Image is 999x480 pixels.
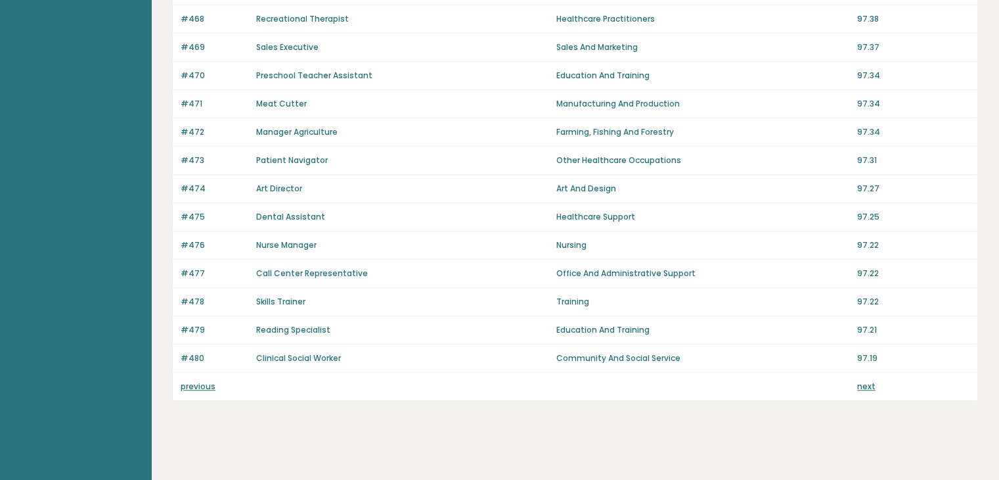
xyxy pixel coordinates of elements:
[857,98,969,110] p: 97.34
[181,381,215,392] a: previous
[256,268,368,279] a: Call Center Representative
[256,155,328,166] a: Patient Navigator
[181,98,248,110] p: #471
[181,13,248,25] p: #468
[181,126,248,138] p: #472
[857,70,969,82] p: 97.34
[556,41,849,53] p: Sales And Marketing
[556,239,849,251] p: Nursing
[181,155,248,166] p: #473
[256,98,307,109] a: Meat Cutter
[256,239,317,251] a: Nurse Manager
[556,296,849,308] p: Training
[181,183,248,195] p: #474
[857,126,969,138] p: 97.34
[256,13,349,24] a: Recreational Therapist
[181,324,248,336] p: #479
[181,239,248,251] p: #476
[556,268,849,279] p: Office And Administrative Support
[556,352,849,364] p: Community And Social Service
[857,268,969,279] p: 97.22
[181,352,248,364] p: #480
[256,296,305,307] a: Skills Trainer
[556,13,849,25] p: Healthcare Practitioners
[256,183,302,194] a: Art Director
[256,70,372,81] a: Preschool Teacher Assistant
[857,296,969,308] p: 97.22
[256,126,338,137] a: Manager Agriculture
[181,211,248,223] p: #475
[181,70,248,82] p: #470
[556,324,849,336] p: Education And Training
[256,41,319,53] a: Sales Executive
[556,211,849,223] p: Healthcare Support
[857,41,969,53] p: 97.37
[556,70,849,82] p: Education And Training
[181,268,248,279] p: #477
[256,211,325,222] a: Dental Assistant
[256,324,330,335] a: Reading Specialist
[857,183,969,195] p: 97.27
[181,296,248,308] p: #478
[556,126,849,138] p: Farming, Fishing And Forestry
[857,239,969,251] p: 97.22
[556,155,849,166] p: Other Healthcare Occupations
[556,183,849,195] p: Art And Design
[256,352,341,364] a: Clinical Social Worker
[857,13,969,25] p: 97.38
[857,381,876,392] a: next
[857,324,969,336] p: 97.21
[857,352,969,364] p: 97.19
[857,155,969,166] p: 97.31
[556,98,849,110] p: Manufacturing And Production
[857,211,969,223] p: 97.25
[181,41,248,53] p: #469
